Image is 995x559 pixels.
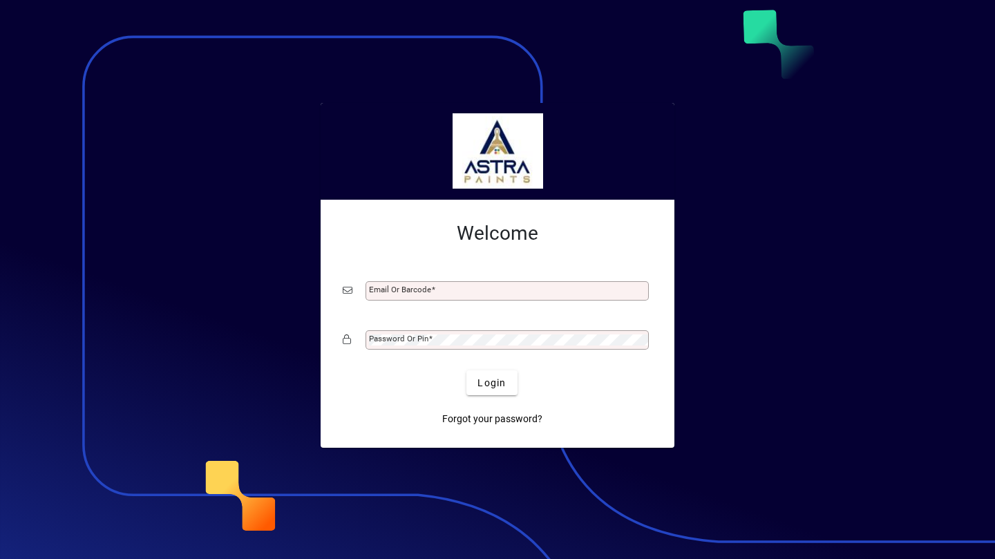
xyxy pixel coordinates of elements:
[343,222,652,245] h2: Welcome
[466,370,517,395] button: Login
[442,412,542,426] span: Forgot your password?
[477,376,506,390] span: Login
[369,334,428,343] mat-label: Password or Pin
[437,406,548,431] a: Forgot your password?
[369,285,431,294] mat-label: Email or Barcode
